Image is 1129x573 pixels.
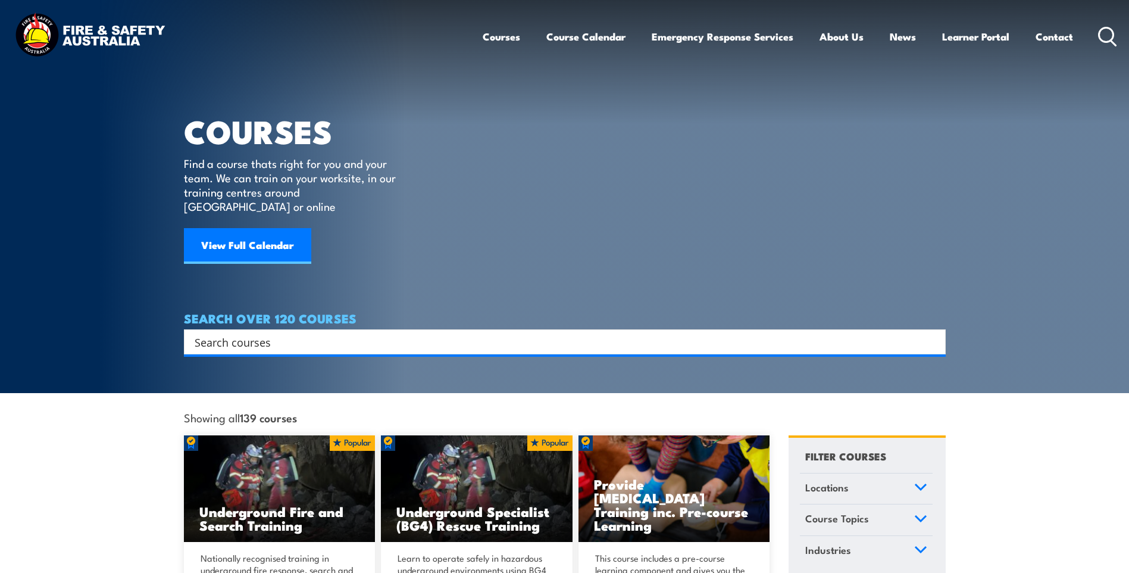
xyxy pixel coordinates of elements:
[805,479,849,496] span: Locations
[381,435,573,543] a: Underground Specialist (BG4) Rescue Training
[820,21,864,52] a: About Us
[184,228,311,264] a: View Full Calendar
[1036,21,1073,52] a: Contact
[184,312,946,325] h4: SEARCH OVER 120 COURSES
[184,156,401,213] p: Find a course thats right for you and your team. We can train on your worksite, in our training c...
[184,435,376,543] img: Underground mine rescue
[800,505,933,535] a: Course Topics
[578,435,770,543] a: Provide [MEDICAL_DATA] Training inc. Pre-course Learning
[381,435,573,543] img: Underground mine rescue
[199,505,360,532] h3: Underground Fire and Search Training
[197,334,922,350] form: Search form
[546,21,626,52] a: Course Calendar
[942,21,1009,52] a: Learner Portal
[396,505,557,532] h3: Underground Specialist (BG4) Rescue Training
[805,448,886,464] h4: FILTER COURSES
[594,477,755,532] h3: Provide [MEDICAL_DATA] Training inc. Pre-course Learning
[925,334,942,350] button: Search magnifier button
[805,542,851,558] span: Industries
[184,117,413,145] h1: COURSES
[800,536,933,567] a: Industries
[890,21,916,52] a: News
[805,510,869,527] span: Course Topics
[483,21,520,52] a: Courses
[195,333,920,351] input: Search input
[184,435,376,543] a: Underground Fire and Search Training
[800,474,933,505] a: Locations
[578,435,770,543] img: Low Voltage Rescue and Provide CPR
[652,21,793,52] a: Emergency Response Services
[240,409,297,425] strong: 139 courses
[184,411,297,423] span: Showing all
